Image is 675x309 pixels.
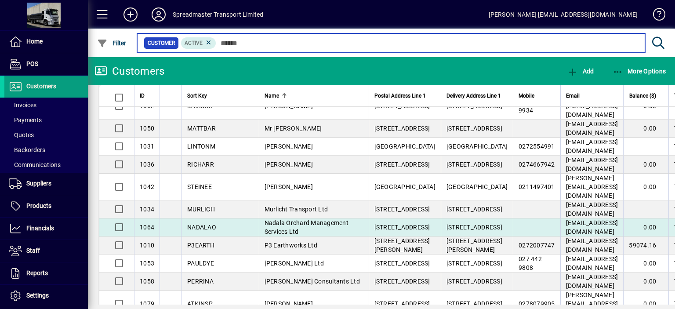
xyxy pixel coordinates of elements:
span: [EMAIL_ADDRESS][DOMAIN_NAME] [566,201,618,217]
span: [EMAIL_ADDRESS][DOMAIN_NAME] [566,156,618,172]
span: [PERSON_NAME] [265,300,313,307]
span: P3 Earthworks Ltd [265,242,317,249]
span: Customers [26,83,56,90]
td: 59074.16 [623,236,668,254]
span: 0211497401 [519,183,555,190]
span: [STREET_ADDRESS] [374,278,430,285]
a: Reports [4,262,88,284]
td: 0.00 [623,254,668,273]
span: [STREET_ADDRESS] [374,161,430,168]
span: [STREET_ADDRESS] [374,125,430,132]
div: [PERSON_NAME] [EMAIL_ADDRESS][DOMAIN_NAME] [489,7,638,22]
span: Postal Address Line 1 [374,91,426,101]
td: 0.00 [623,120,668,138]
span: [PERSON_NAME] [265,161,313,168]
span: 1053 [140,260,154,267]
span: LINTONM [187,143,215,150]
span: POS [26,60,38,67]
td: 0.00 [623,174,668,200]
span: Products [26,202,51,209]
div: Email [566,91,618,101]
span: ATKINSP [187,300,213,307]
a: Suppliers [4,173,88,195]
span: [STREET_ADDRESS][PERSON_NAME] [374,237,430,253]
span: 0278079905 [519,300,555,307]
span: [PERSON_NAME] [265,143,313,150]
span: More Options [613,68,666,75]
a: Payments [4,113,88,127]
span: [EMAIL_ADDRESS][DOMAIN_NAME] [566,219,618,235]
span: [PERSON_NAME] [265,183,313,190]
span: 1036 [140,161,154,168]
span: [GEOGRAPHIC_DATA] [446,183,508,190]
span: PERRINA [187,278,214,285]
span: Email [566,91,580,101]
span: P3EARTH [187,242,214,249]
span: ID [140,91,145,101]
a: Quotes [4,127,88,142]
span: 0274667942 [519,161,555,168]
span: [GEOGRAPHIC_DATA] [446,143,508,150]
span: Quotes [9,131,34,138]
button: Add [116,7,145,22]
span: [PERSON_NAME] Ltd [265,260,324,267]
a: Knowledge Base [646,2,664,30]
span: Staff [26,247,40,254]
span: Balance ($) [629,91,656,101]
span: 1079 [140,300,154,307]
a: Settings [4,285,88,307]
span: [STREET_ADDRESS] [374,206,430,213]
span: Suppliers [26,180,51,187]
span: 0272554991 [519,143,555,150]
mat-chip: Activation Status: Active [181,37,216,49]
span: Financials [26,225,54,232]
span: Active [185,40,203,46]
button: Profile [145,7,173,22]
span: 1010 [140,242,154,249]
div: ID [140,91,154,101]
span: 1031 [140,143,154,150]
span: [GEOGRAPHIC_DATA] [374,143,435,150]
span: 1050 [140,125,154,132]
a: Communications [4,157,88,172]
span: [PERSON_NAME][EMAIL_ADDRESS][DOMAIN_NAME] [566,174,618,199]
td: 0.00 [623,156,668,174]
span: [STREET_ADDRESS] [446,300,502,307]
button: Filter [95,35,129,51]
span: Mr [PERSON_NAME] [265,125,322,132]
span: 1064 [140,224,154,231]
span: Filter [97,40,127,47]
span: 1042 [140,183,154,190]
span: Communications [9,161,61,168]
span: Settings [26,292,49,299]
span: Murlicht Transport Ltd [265,206,328,213]
span: Sort Key [187,91,207,101]
a: Financials [4,218,88,240]
span: [PERSON_NAME] Consultants Ltd [265,278,360,285]
span: Name [265,91,279,101]
div: Spreadmaster Transport Limited [173,7,263,22]
span: [EMAIL_ADDRESS][DOMAIN_NAME] [566,120,618,136]
td: 0.00 [623,273,668,291]
span: Invoices [9,102,36,109]
div: Mobile [519,91,555,101]
span: [EMAIL_ADDRESS][DOMAIN_NAME] [566,255,618,271]
span: [STREET_ADDRESS][PERSON_NAME] [446,237,502,253]
span: [EMAIL_ADDRESS][DOMAIN_NAME] [566,138,618,154]
span: NADALAO [187,224,216,231]
span: RICHARR [187,161,214,168]
span: Backorders [9,146,45,153]
td: 0.00 [623,218,668,236]
span: Reports [26,269,48,276]
span: MURLICH [187,206,215,213]
a: POS [4,53,88,75]
a: Invoices [4,98,88,113]
a: Products [4,195,88,217]
span: [GEOGRAPHIC_DATA] [374,183,435,190]
span: Customer [148,39,175,47]
a: Staff [4,240,88,262]
span: [STREET_ADDRESS] [446,278,502,285]
span: [STREET_ADDRESS] [374,224,430,231]
button: More Options [610,63,668,79]
div: Customers [94,64,164,78]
